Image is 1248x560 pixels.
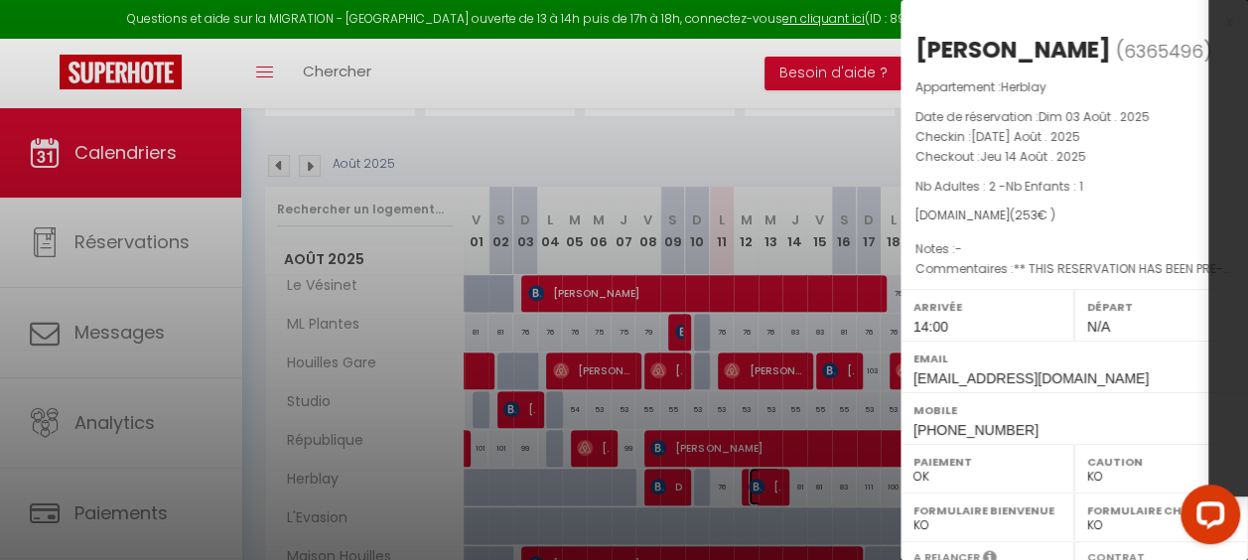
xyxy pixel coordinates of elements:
div: Mots-clés [247,117,304,130]
iframe: LiveChat chat widget [1165,477,1248,560]
span: 6365496 [1124,39,1203,64]
p: Date de réservation : [915,107,1233,127]
span: Nb Adultes : 2 - [915,178,1083,195]
span: ( € ) [1010,207,1055,223]
span: 253 [1015,207,1038,223]
div: [DOMAIN_NAME] [915,207,1233,225]
p: Checkin : [915,127,1233,147]
span: Jeu 14 Août . 2025 [980,148,1086,165]
div: v 4.0.24 [56,32,97,48]
label: Mobile [913,400,1235,420]
label: Départ [1087,297,1235,317]
div: x [901,10,1233,34]
span: N/A [1087,319,1110,335]
div: [PERSON_NAME] [915,34,1111,66]
label: Formulaire Checkin [1087,500,1235,520]
p: Checkout : [915,147,1233,167]
span: ( ) [1116,37,1212,65]
span: [EMAIL_ADDRESS][DOMAIN_NAME] [913,370,1149,386]
img: tab_domain_overview_orange.svg [80,115,96,131]
label: Email [913,349,1235,368]
div: Domaine [102,117,153,130]
span: [PHONE_NUMBER] [913,422,1039,438]
div: Domaine: [DOMAIN_NAME] [52,52,224,68]
label: Caution [1087,452,1235,472]
label: Arrivée [913,297,1061,317]
span: Herblay [1001,78,1046,95]
img: website_grey.svg [32,52,48,68]
label: Formulaire Bienvenue [913,500,1061,520]
p: Appartement : [915,77,1233,97]
label: Paiement [913,452,1061,472]
span: Dim 03 Août . 2025 [1039,108,1150,125]
img: tab_keywords_by_traffic_grey.svg [225,115,241,131]
span: Nb Enfants : 1 [1006,178,1083,195]
span: 14:00 [913,319,948,335]
span: [DATE] Août . 2025 [971,128,1080,145]
p: Notes : [915,239,1233,259]
span: - [955,240,962,257]
p: Commentaires : [915,259,1233,279]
